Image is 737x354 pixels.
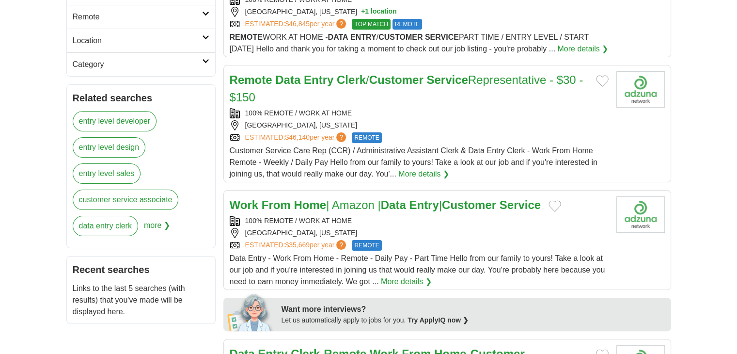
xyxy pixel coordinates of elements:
[73,262,209,277] h2: Recent searches
[337,73,366,86] strong: Clerk
[282,304,665,315] div: Want more interviews?
[245,132,348,143] a: ESTIMATED:$46,140per year?
[67,29,215,52] a: Location
[230,33,589,53] span: WORK AT HOME - / PART TIME / ENTRY LEVEL / START [DATE] Hello and thank you for taking a moment t...
[73,163,141,184] a: entry level sales
[549,200,561,212] button: Add to favorite jobs
[426,73,468,86] strong: Service
[73,59,202,70] h2: Category
[352,132,381,143] span: REMOTE
[352,19,390,30] span: TOP MATCH
[73,91,209,105] h2: Related searches
[352,240,381,251] span: REMOTE
[409,198,439,211] strong: Entry
[294,198,326,211] strong: Home
[378,33,423,41] strong: CUSTOMER
[616,196,665,233] img: Company logo
[336,240,346,250] span: ?
[230,73,272,86] strong: Remote
[500,198,541,211] strong: Service
[398,168,449,180] a: More details ❯
[425,33,459,41] strong: SERVICE
[245,19,348,30] a: ESTIMATED:$46,845per year?
[336,19,346,29] span: ?
[408,316,469,324] a: Try ApplyIQ now ❯
[361,7,397,17] button: +1 location
[73,216,138,236] a: data entry clerk
[73,111,157,131] a: entry level developer
[328,33,348,41] strong: DATA
[230,73,583,104] a: Remote Data Entry Clerk/Customer ServiceRepresentative - $30 - $150
[73,283,209,318] p: Links to the last 5 searches (with results) that you've made will be displayed here.
[596,75,609,87] button: Add to favorite jobs
[230,228,609,238] div: [GEOGRAPHIC_DATA], [US_STATE]
[73,35,202,47] h2: Location
[73,11,202,23] h2: Remote
[275,73,300,86] strong: Data
[230,254,605,286] span: Data Entry - Work From Home - Remote - Daily Pay - Part Time Hello from our family to yours! Take...
[336,132,346,142] span: ?
[285,133,310,141] span: $46,140
[557,43,608,55] a: More details ❯
[230,198,259,211] strong: Work
[369,73,423,86] strong: Customer
[230,146,597,178] span: Customer Service Care Rep (CCR) / Administrative Assistant Clerk & Data Entry Clerk - Work From H...
[381,276,432,288] a: More details ❯
[67,52,215,76] a: Category
[245,240,348,251] a: ESTIMATED:$35,669per year?
[73,190,179,210] a: customer service associate
[67,5,215,29] a: Remote
[616,71,665,108] img: Company logo
[442,198,496,211] strong: Customer
[285,241,310,249] span: $35,669
[230,7,609,17] div: [GEOGRAPHIC_DATA], [US_STATE]
[230,120,609,130] div: [GEOGRAPHIC_DATA], [US_STATE]
[381,198,406,211] strong: Data
[282,315,665,325] div: Let us automatically apply to jobs for you.
[230,216,609,226] div: 100% REMOTE / WORK AT HOME
[304,73,333,86] strong: Entry
[350,33,376,41] strong: ENTRY
[144,216,170,242] span: more ❯
[73,137,146,158] a: entry level design
[262,198,291,211] strong: From
[230,33,263,41] strong: REMOTE
[230,198,541,211] a: Work From Home| Amazon |Data Entry|Customer Service
[230,108,609,118] div: 100% REMOTE / WORK AT HOME
[285,20,310,28] span: $46,845
[227,292,274,331] img: apply-iq-scientist.png
[361,7,365,17] span: +
[392,19,422,30] span: REMOTE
